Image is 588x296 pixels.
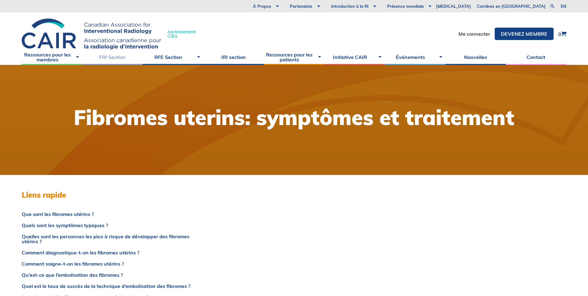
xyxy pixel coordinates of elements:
h3: Liens rapide [22,191,206,200]
a: DEVENEZ MEMBRE [495,28,554,40]
a: FRI Section [82,49,143,65]
img: CIRA [22,19,161,49]
a: Ressources pour les membres [22,49,82,65]
a: Événements [385,49,445,65]
a: Comment soigne-t-on les fibromes utérins ? [22,261,206,266]
a: Contact [506,49,566,65]
a: en [561,4,566,8]
span: Anciennement CIRA [167,29,196,38]
a: 0 [558,31,566,37]
a: Initiative CAIR [324,49,385,65]
a: AnciennementCIRA [22,19,202,49]
a: Quelles sont les personnes les plus à risque de développer des fibromes utérins ? [22,234,206,244]
a: Qu’est-ce que l’embolisation des fibromes ? [22,272,206,277]
a: Quel est le taux de succès de la technique d’embolisation des fibromes ? [22,284,206,289]
a: Nouvelles [445,49,506,65]
a: Ressources pour les patients [264,49,324,65]
h1: Fibromes uterins: symptômes et traitement [74,107,514,128]
a: IRI section [203,49,264,65]
a: Comment diagnostique-t-on les fibromes utérins ? [22,250,206,255]
a: Quels sont les symptômes typiques ? [22,223,206,228]
a: Me connecter [458,31,490,36]
a: RFE Section [143,49,203,65]
a: Que sont les fibromes utérins ? [22,212,206,217]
